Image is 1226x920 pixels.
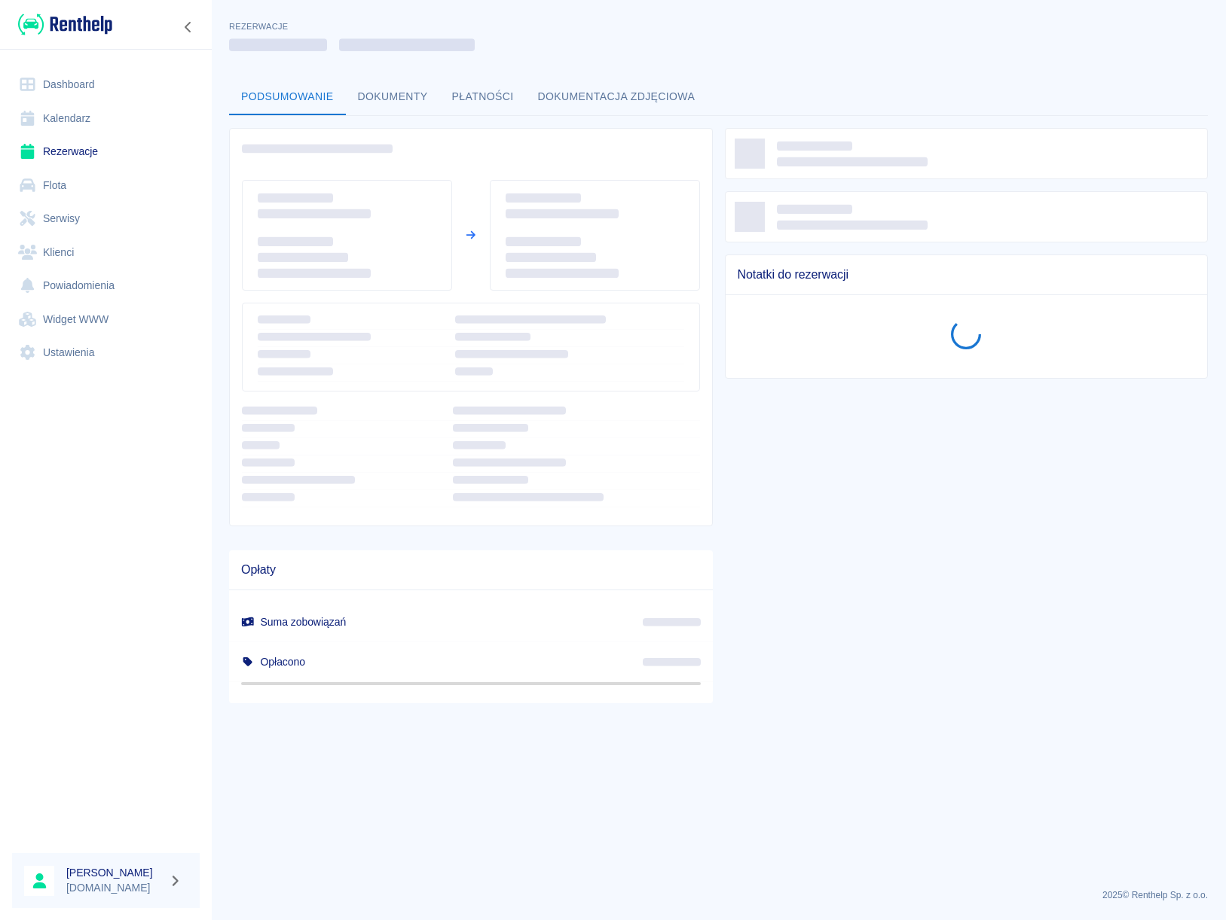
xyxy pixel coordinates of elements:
[12,102,200,136] a: Kalendarz
[12,336,200,370] a: Ustawienia
[12,135,200,169] a: Rezerwacje
[66,880,163,896] p: [DOMAIN_NAME]
[66,865,163,880] h6: [PERSON_NAME]
[229,22,288,31] span: Rezerwacje
[229,888,1208,902] p: 2025 © Renthelp Sp. z o.o.
[12,303,200,337] a: Widget WWW
[440,79,526,115] button: Płatności
[12,236,200,270] a: Klienci
[229,79,346,115] button: Podsumowanie
[18,12,112,37] img: Renthelp logo
[12,169,200,203] a: Flota
[12,12,112,37] a: Renthelp logo
[738,267,1196,282] span: Notatki do rezerwacji
[12,68,200,102] a: Dashboard
[241,654,619,669] h6: Opłacono
[12,269,200,303] a: Powiadomienia
[241,562,701,577] span: Opłaty
[177,17,200,37] button: Zwiń nawigację
[526,79,708,115] button: Dokumentacja zdjęciowa
[12,202,200,236] a: Serwisy
[241,614,619,629] h6: Suma zobowiązań
[346,79,440,115] button: Dokumenty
